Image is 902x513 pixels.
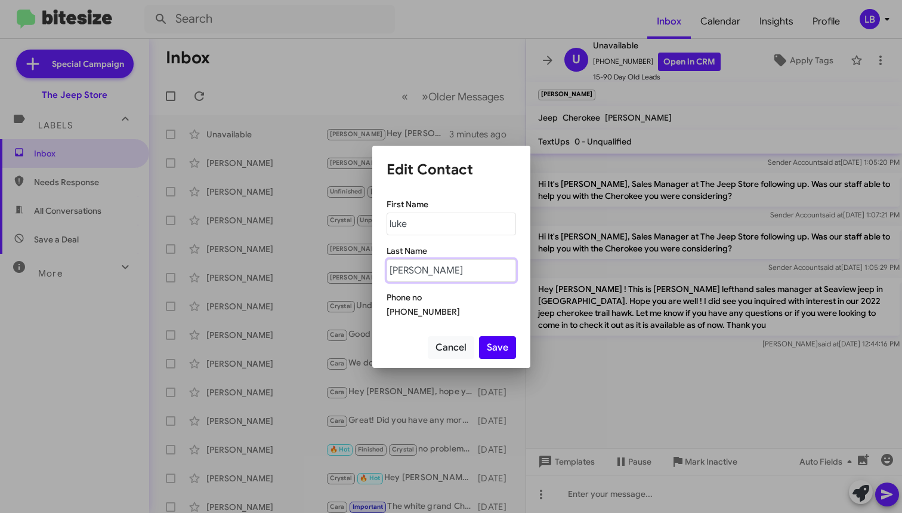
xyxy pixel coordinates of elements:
[479,336,516,359] button: Save
[387,292,422,303] mat-label: Phone no
[428,336,474,359] button: Cancel
[387,213,516,235] input: Example: John
[387,199,428,210] mat-label: First Name
[387,306,516,318] div: [PHONE_NUMBER]
[387,160,516,179] h1: Edit Contact
[387,259,516,282] input: Example:Snow
[387,245,427,256] mat-label: Last Name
